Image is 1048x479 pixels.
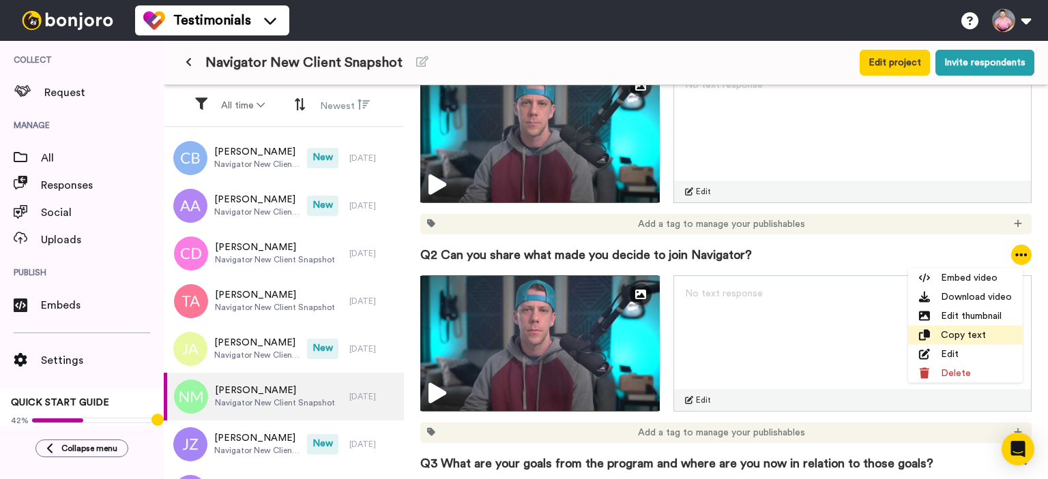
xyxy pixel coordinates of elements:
[696,395,711,405] span: Edit
[164,277,404,325] a: [PERSON_NAME]Navigator New Client Snapshot[DATE]
[164,373,404,420] a: [PERSON_NAME]Navigator New Client Snapshot[DATE]
[214,336,300,350] span: [PERSON_NAME]
[164,230,404,277] a: [PERSON_NAME]Navigator New Client Snapshot[DATE]
[173,189,207,223] img: aa.png
[935,50,1034,76] button: Invite respondents
[214,445,300,456] span: Navigator New Client Snapshot
[143,10,165,31] img: tm-color.svg
[213,93,273,118] button: All time
[349,200,397,211] div: [DATE]
[349,248,397,259] div: [DATE]
[908,364,1023,383] li: Delete
[11,415,29,426] span: 42%
[41,177,164,194] span: Responses
[215,397,335,408] span: Navigator New Client Snapshot
[61,443,117,454] span: Collapse menu
[908,307,1023,326] li: Edit thumbnail
[214,206,300,217] span: Navigator New Client Snapshot
[164,325,404,373] a: [PERSON_NAME]Navigator New Client SnapshotNew[DATE]
[349,391,397,402] div: [DATE]
[420,454,933,473] span: Q3 What are your goals from the program and where are you now in relation to those goals?
[696,186,711,197] span: Edit
[174,284,208,318] img: ta.png
[349,153,397,164] div: [DATE]
[41,352,164,369] span: Settings
[41,204,164,221] span: Social
[908,288,1023,307] li: Download video
[215,384,335,397] span: [PERSON_NAME]
[420,245,752,264] span: Q2 Can you share what made you decide to join Navigator?
[215,288,335,302] span: [PERSON_NAME]
[41,297,164,313] span: Embeds
[307,196,338,216] span: New
[307,339,338,359] span: New
[349,296,397,307] div: [DATE]
[164,182,404,230] a: [PERSON_NAME]Navigator New Client SnapshotNew[DATE]
[41,232,164,248] span: Uploads
[173,141,207,175] img: cb.png
[11,398,109,407] span: QUICK START GUIDE
[173,11,251,30] span: Testimonials
[908,345,1023,364] li: Edit
[214,193,300,206] span: [PERSON_NAME]
[860,50,930,76] button: Edit project
[307,148,338,168] span: New
[164,134,404,182] a: [PERSON_NAME]Navigator New Client SnapshotNew[DATE]
[638,217,805,231] span: Add a tag to manage your publishables
[44,84,164,101] span: Request
[41,150,164,166] span: All
[312,93,378,119] button: Newest
[420,67,660,203] img: 8ffda378-e50f-4e14-8e8a-05388b74bc35-thumbnail_full-1707220308.jpg
[908,268,1023,288] li: Embed video
[214,431,300,445] span: [PERSON_NAME]
[35,439,128,457] button: Collapse menu
[151,414,164,426] div: Tooltip anchor
[173,332,207,366] img: ja.png
[174,380,208,414] img: nm.png
[173,427,207,461] img: jz.png
[685,80,763,90] span: No text response
[1002,433,1034,465] div: Open Intercom Messenger
[307,434,338,454] span: New
[215,241,335,254] span: [PERSON_NAME]
[16,11,119,30] img: bj-logo-header-white.svg
[349,343,397,354] div: [DATE]
[174,236,208,271] img: cd.png
[214,350,300,360] span: Navigator New Client Snapshot
[638,426,805,439] span: Add a tag to manage your publishables
[908,326,1023,345] li: Copy text
[215,302,335,313] span: Navigator New Client Snapshot
[214,159,300,170] span: Navigator New Client Snapshot
[349,439,397,450] div: [DATE]
[214,145,300,159] span: [PERSON_NAME]
[685,289,763,298] span: No text response
[164,420,404,468] a: [PERSON_NAME]Navigator New Client SnapshotNew[DATE]
[215,254,335,265] span: Navigator New Client Snapshot
[205,53,403,72] span: Navigator New Client Snapshot
[420,275,660,412] img: b0578ffe-6d69-4ff9-855f-a86010793991-thumbnail_full-1707220448.jpg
